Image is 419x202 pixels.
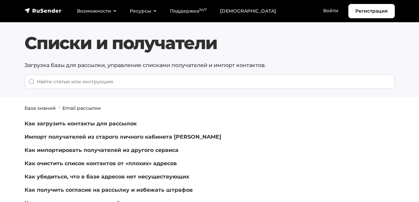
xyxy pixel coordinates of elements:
[25,134,221,140] a: Импорт получателей из старого личного кабинета [PERSON_NAME]
[25,187,193,193] a: Как получить согласие на рассылку и избежать штрафов
[29,79,35,85] img: Поиск
[25,105,56,111] a: База знаний
[70,4,123,18] a: Возможности
[123,4,163,18] a: Ресурсы
[25,147,178,153] a: Как импортировать получателей из другого сервиса
[25,7,62,14] img: RuSender
[316,4,345,18] a: Войти
[25,75,395,89] input: When autocomplete results are available use up and down arrows to review and enter to go to the d...
[62,105,101,111] a: Email рассылки
[25,160,177,167] a: Как очистить список контактов от «плохих» адресов
[199,8,207,12] sup: 24/7
[25,61,395,69] p: Загрузка базы для рассылки, управление списками получателей и импорт контактов.
[25,120,137,127] a: Как загрузить контакты для рассылок
[21,105,399,112] nav: breadcrumb
[25,33,395,53] h1: Списки и получатели
[163,4,213,18] a: Поддержка24/7
[25,173,189,180] a: Как убедиться, что в базе адресов нет несуществующих
[213,4,283,18] a: [DEMOGRAPHIC_DATA]
[348,4,395,18] a: Регистрация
